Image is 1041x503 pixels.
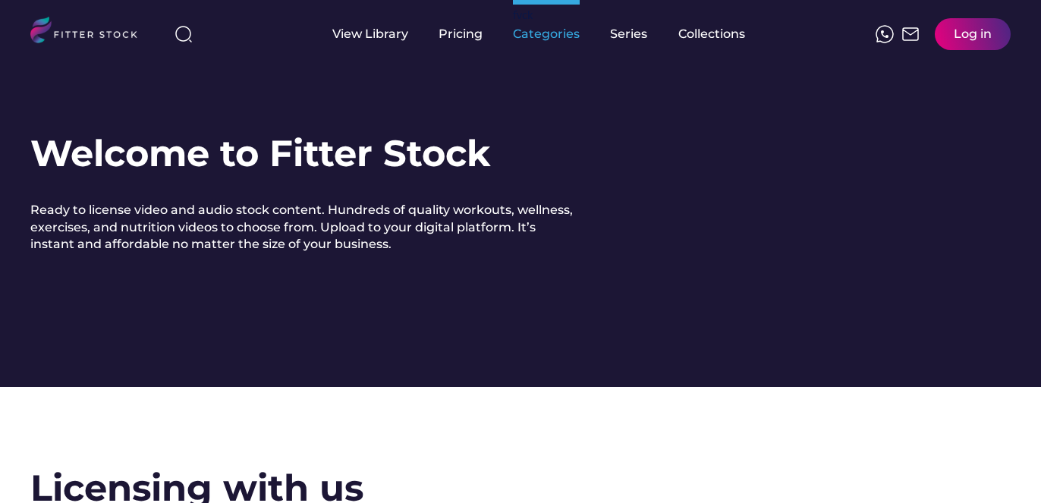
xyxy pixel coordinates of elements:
[513,8,533,23] div: fvck
[30,128,490,179] h1: Welcome to Fitter Stock
[513,26,580,42] div: Categories
[175,25,193,43] img: search-normal%203.svg
[610,26,648,42] div: Series
[332,26,408,42] div: View Library
[876,25,894,43] img: meteor-icons_whatsapp%20%281%29.svg
[30,202,577,253] div: Ready to license video and audio stock content. Hundreds of quality workouts, wellness, exercises...
[30,17,150,48] img: LOGO.svg
[901,25,920,43] img: Frame%2051.svg
[439,26,483,42] div: Pricing
[678,26,745,42] div: Collections
[954,26,992,42] div: Log in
